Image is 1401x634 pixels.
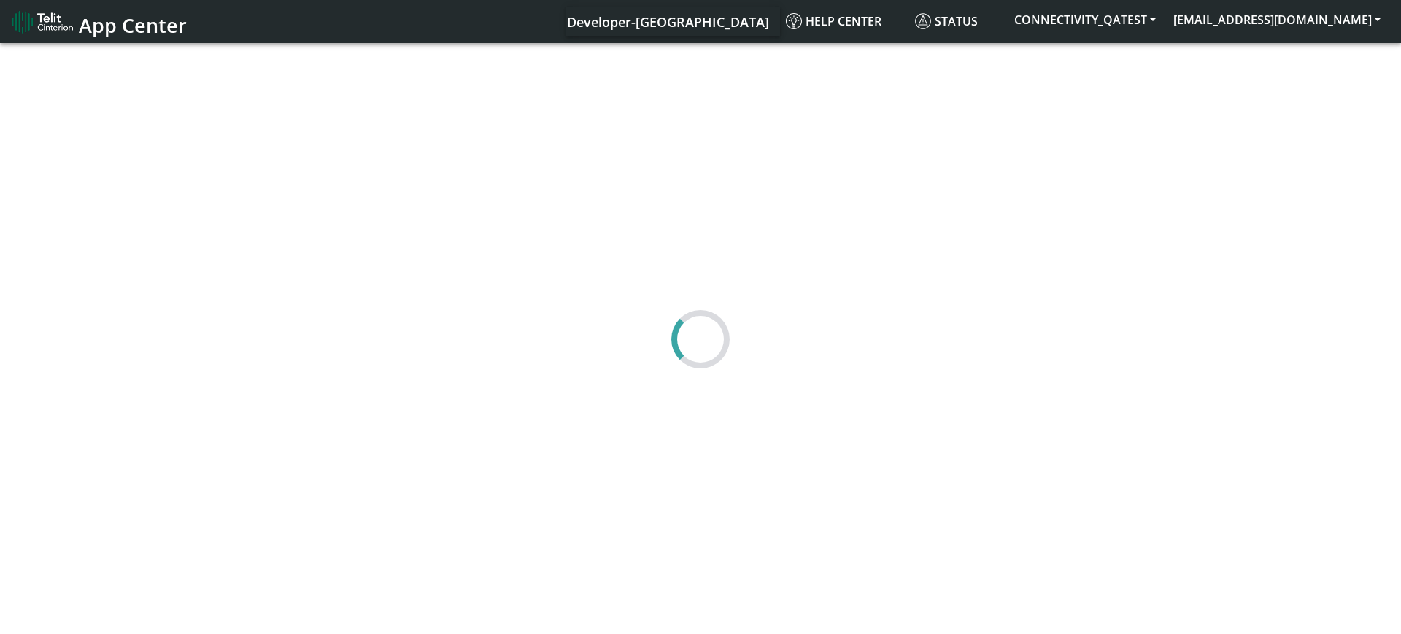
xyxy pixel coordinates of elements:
button: [EMAIL_ADDRESS][DOMAIN_NAME] [1165,7,1389,33]
span: Developer-[GEOGRAPHIC_DATA] [567,13,769,31]
button: CONNECTIVITY_QATEST [1006,7,1165,33]
span: Status [915,13,978,29]
img: status.svg [915,13,931,29]
a: Status [909,7,1006,36]
img: logo-telit-cinterion-gw-new.png [12,10,73,34]
a: Help center [780,7,909,36]
a: App Center [12,6,185,37]
img: knowledge.svg [786,13,802,29]
span: Help center [786,13,881,29]
a: Your current platform instance [566,7,768,36]
span: App Center [79,12,187,39]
